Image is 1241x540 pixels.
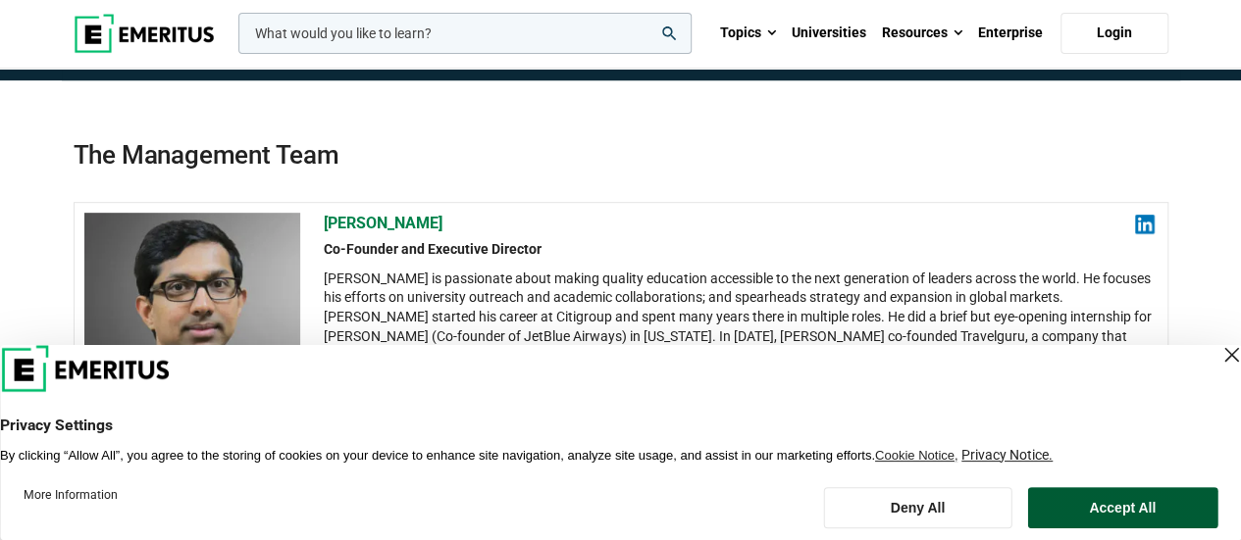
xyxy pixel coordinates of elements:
img: linkedin.png [1135,215,1155,234]
h2: The Management Team [74,80,1168,172]
a: Login [1060,13,1168,54]
img: Ashwin-Damera-300x300-1 [84,213,300,428]
h2: Co-Founder and Executive Director [324,240,1156,260]
h2: [PERSON_NAME] [324,213,1156,234]
div: [PERSON_NAME] is passionate about making quality education accessible to the next generation of l... [324,270,1156,404]
input: woocommerce-product-search-field-0 [238,13,692,54]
